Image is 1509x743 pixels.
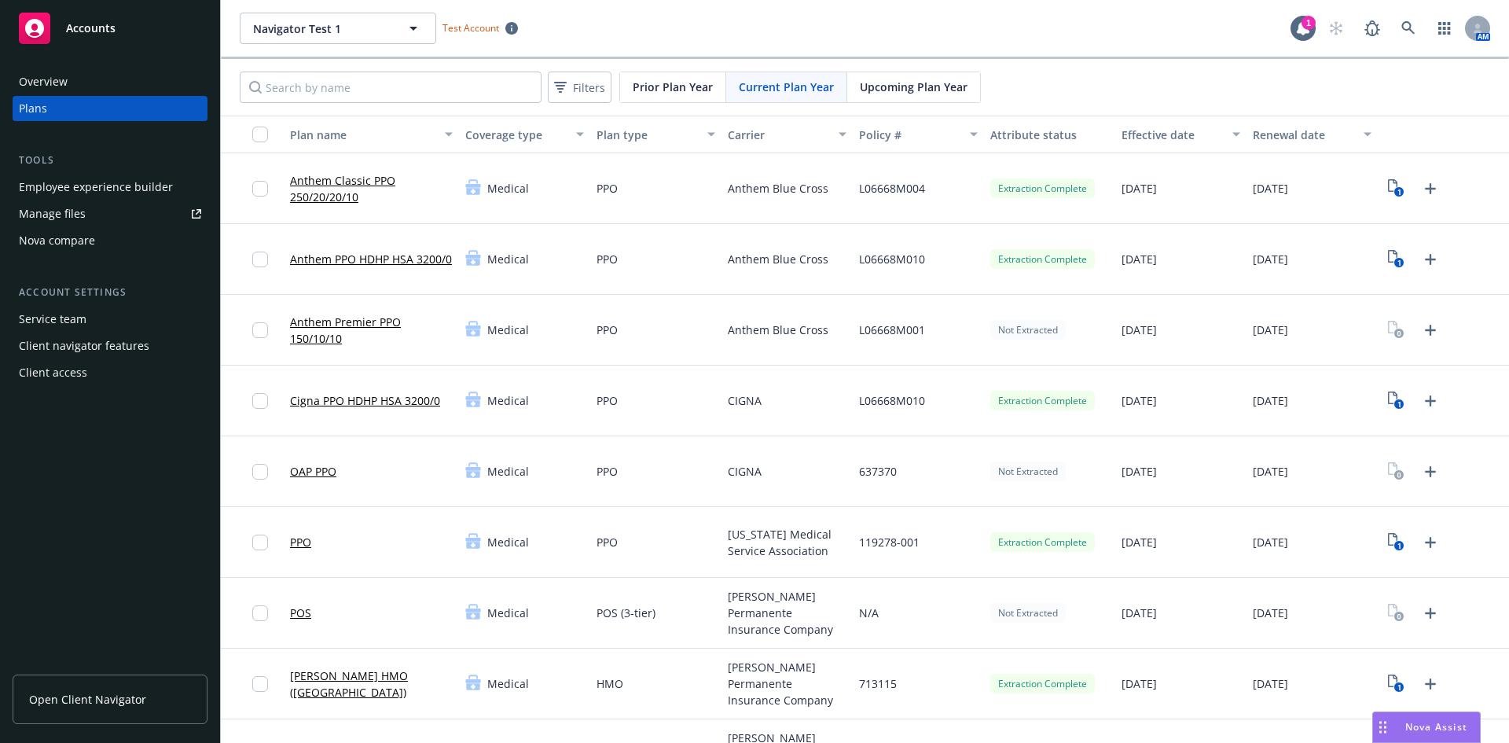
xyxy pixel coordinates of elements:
span: Anthem Blue Cross [728,322,828,338]
span: [DATE] [1122,534,1157,550]
div: Renewal date [1253,127,1354,143]
span: CIGNA [728,463,762,480]
a: Switch app [1429,13,1460,44]
span: PPO [597,463,618,480]
a: Overview [13,69,207,94]
span: Medical [487,675,529,692]
span: [DATE] [1122,392,1157,409]
span: [PERSON_NAME] Permanente Insurance Company [728,588,846,638]
span: L06668M010 [859,251,925,267]
span: POS (3-tier) [597,605,655,621]
a: Client navigator features [13,333,207,359]
a: Upload Plan Documents [1418,459,1443,484]
span: Nova Assist [1405,720,1467,734]
a: Client access [13,360,207,385]
span: Medical [487,392,529,409]
span: Current Plan Year [739,79,834,95]
span: [DATE] [1253,605,1288,621]
span: L06668M001 [859,322,925,338]
span: [DATE] [1122,251,1157,267]
button: Nova Assist [1372,712,1481,743]
text: 1 [1397,682,1401,693]
a: View Plan Documents [1384,318,1409,343]
input: Toggle Row Selected [252,676,268,692]
a: View Plan Documents [1384,388,1409,414]
a: Manage files [13,201,207,226]
text: 1 [1397,187,1401,197]
a: [PERSON_NAME] HMO ([GEOGRAPHIC_DATA]) [290,668,453,701]
span: L06668M004 [859,180,925,197]
div: Client navigator features [19,333,149,359]
a: View Plan Documents [1384,459,1409,484]
div: Service team [19,307,86,332]
a: Report a Bug [1357,13,1388,44]
input: Toggle Row Selected [252,322,268,338]
a: Anthem PPO HDHP HSA 3200/0 [290,251,452,267]
input: Toggle Row Selected [252,252,268,267]
span: Medical [487,605,529,621]
div: Attribute status [990,127,1109,143]
div: Not Extracted [990,603,1066,623]
span: N/A [859,605,879,621]
span: [DATE] [1253,180,1288,197]
span: [DATE] [1122,605,1157,621]
span: Navigator Test 1 [253,20,389,37]
div: Extraction Complete [990,178,1095,198]
div: Account settings [13,285,207,300]
span: L06668M010 [859,392,925,409]
div: Not Extracted [990,462,1066,481]
span: PPO [597,534,618,550]
span: Anthem Blue Cross [728,180,828,197]
text: 1 [1397,541,1401,551]
button: Renewal date [1246,116,1378,153]
text: 1 [1397,258,1401,268]
a: POS [290,605,311,621]
span: [DATE] [1253,534,1288,550]
div: Plan name [290,127,435,143]
a: Anthem Classic PPO 250/20/20/10 [290,172,453,205]
div: Employee experience builder [19,175,173,200]
a: Start snowing [1320,13,1352,44]
span: 119278-001 [859,534,920,550]
a: Search [1393,13,1424,44]
button: Policy # [853,116,984,153]
a: View Plan Documents [1384,671,1409,697]
span: [DATE] [1122,463,1157,480]
input: Toggle Row Selected [252,393,268,409]
div: Nova compare [19,228,95,253]
div: Carrier [728,127,829,143]
div: Extraction Complete [990,674,1095,693]
div: Extraction Complete [990,391,1095,410]
div: Extraction Complete [990,532,1095,552]
div: 1 [1302,12,1316,26]
button: Carrier [721,116,853,153]
span: CIGNA [728,392,762,409]
span: Medical [487,180,529,197]
span: Filters [551,76,608,99]
a: Accounts [13,6,207,50]
a: View Plan Documents [1384,176,1409,201]
span: [DATE] [1122,675,1157,692]
span: [DATE] [1122,180,1157,197]
span: PPO [597,251,618,267]
button: Plan type [590,116,721,153]
span: Accounts [66,22,116,35]
div: Tools [13,153,207,168]
span: PPO [597,180,618,197]
span: [DATE] [1253,322,1288,338]
span: Medical [487,322,529,338]
a: Nova compare [13,228,207,253]
a: PPO [290,534,311,550]
text: 1 [1397,399,1401,410]
span: Anthem Blue Cross [728,251,828,267]
div: Client access [19,360,87,385]
div: Effective date [1122,127,1223,143]
button: Filters [548,72,611,103]
a: Upload Plan Documents [1418,530,1443,555]
div: Extraction Complete [990,249,1095,269]
input: Toggle Row Selected [252,535,268,550]
input: Toggle Row Selected [252,181,268,197]
span: Prior Plan Year [633,79,713,95]
span: Test Account [442,21,499,35]
span: Medical [487,534,529,550]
